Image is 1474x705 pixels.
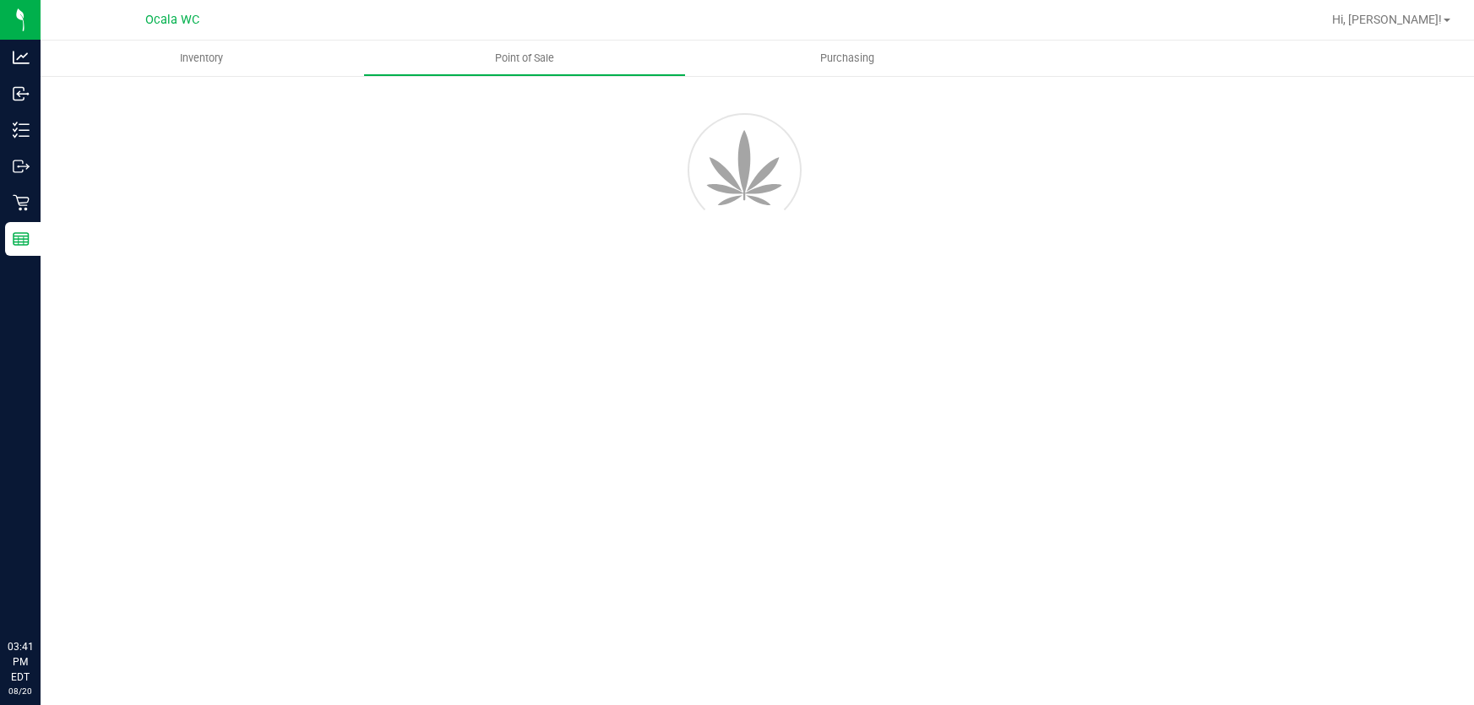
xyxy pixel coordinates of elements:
span: Hi, [PERSON_NAME]! [1332,13,1442,26]
inline-svg: Inventory [13,122,30,138]
a: Inventory [41,41,363,76]
inline-svg: Retail [13,194,30,211]
inline-svg: Outbound [13,158,30,175]
p: 08/20 [8,685,33,697]
inline-svg: Analytics [13,49,30,66]
a: Purchasing [686,41,1009,76]
span: Point of Sale [472,51,577,66]
inline-svg: Inbound [13,85,30,102]
span: Ocala WC [145,13,199,27]
inline-svg: Reports [13,230,30,247]
a: Point of Sale [363,41,686,76]
span: Inventory [157,51,246,66]
p: 03:41 PM EDT [8,639,33,685]
span: Purchasing [797,51,897,66]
